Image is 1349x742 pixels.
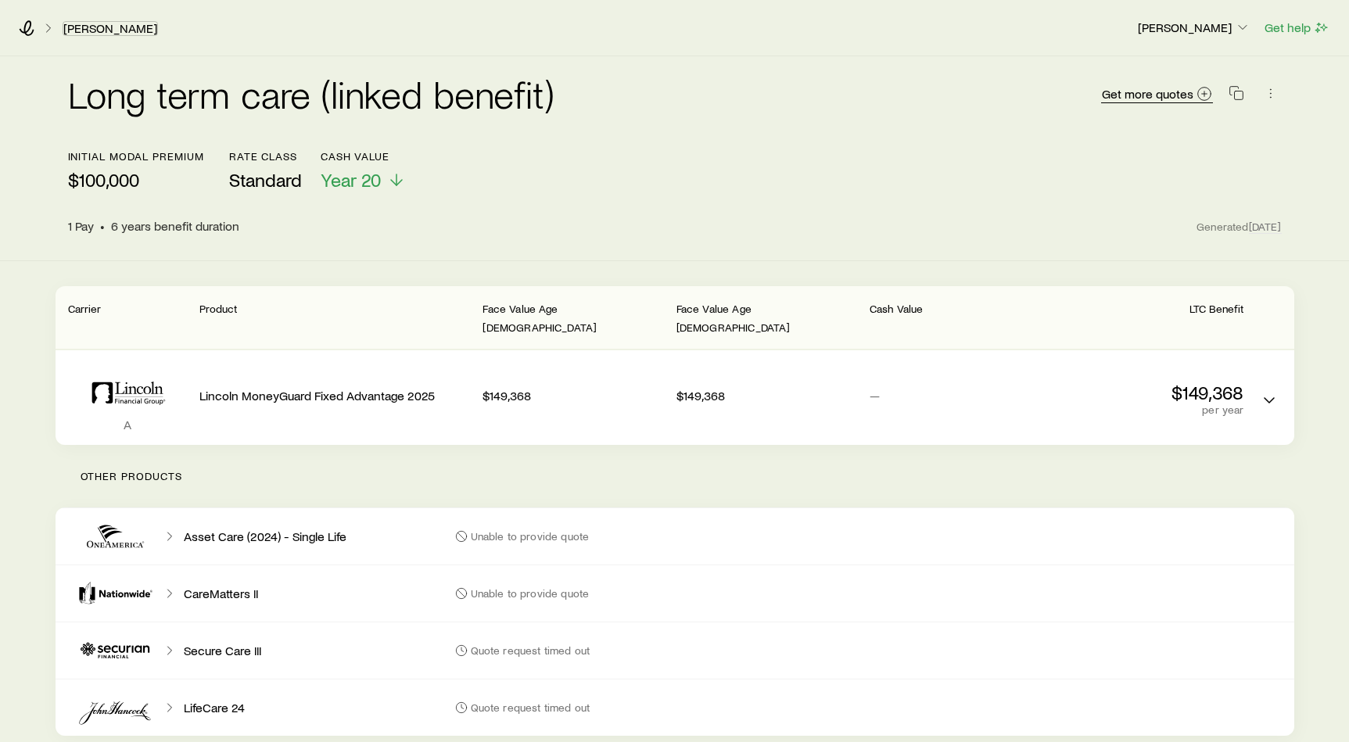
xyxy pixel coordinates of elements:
span: 1 Pay [68,218,94,234]
p: Unable to provide quote [471,587,590,600]
span: • [100,218,105,234]
span: Year 20 [321,169,381,191]
p: Secure Care III [184,643,261,658]
p: $149,368 [676,388,857,403]
p: Asset Care (2024) - Single Life [184,529,346,544]
span: [DATE] [1249,220,1282,234]
a: [PERSON_NAME] [63,21,158,36]
p: per year [1063,403,1243,416]
p: Quote request timed out [471,644,590,657]
p: A [68,417,187,432]
p: CareMatters II [184,586,258,601]
p: [PERSON_NAME] [1138,20,1250,35]
p: Lincoln MoneyGuard Fixed Advantage 2025 [199,388,471,403]
span: Product [199,302,238,315]
button: [PERSON_NAME] [1137,19,1251,38]
span: Standard [229,169,302,191]
span: Generated [1197,220,1281,234]
span: Carrier [68,302,102,315]
p: initial modal premium [68,150,204,163]
button: Get help [1264,19,1330,37]
span: Face Value Age [DEMOGRAPHIC_DATA] [676,302,791,334]
h2: Long term care (linked benefit) [68,75,554,113]
p: — [870,388,1050,403]
span: Cash Value [870,302,924,315]
button: Cash ValueYear 20 [321,150,406,192]
p: Unable to provide quote [471,530,590,543]
button: Rate ClassStandard [229,150,302,192]
p: Quote request timed out [471,701,590,714]
a: Get more quotes [1101,85,1213,103]
span: LTC Benefit [1189,302,1244,315]
p: LifeCare 24 [184,700,245,715]
span: 6 years benefit duration [111,218,239,234]
p: Cash Value [321,150,406,163]
span: Get more quotes [1102,88,1193,100]
p: Rate Class [229,150,302,163]
div: LTC linked benefit quotes [56,286,1294,445]
p: Other products [56,445,1294,507]
p: $149,368 [1063,382,1243,403]
span: Face Value Age [DEMOGRAPHIC_DATA] [483,302,597,334]
p: $149,368 [483,388,663,403]
p: $100,000 [68,169,204,191]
